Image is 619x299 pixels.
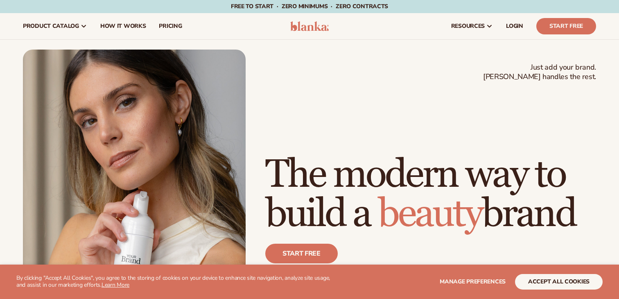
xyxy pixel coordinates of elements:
[499,13,530,39] a: LOGIN
[506,23,523,29] span: LOGIN
[265,155,596,234] h1: The modern way to build a brand
[100,23,146,29] span: How It Works
[94,13,153,39] a: How It Works
[451,23,485,29] span: resources
[159,23,182,29] span: pricing
[515,274,603,290] button: accept all cookies
[23,23,79,29] span: product catalog
[152,13,188,39] a: pricing
[265,244,338,263] a: Start free
[16,275,336,289] p: By clicking "Accept All Cookies", you agree to the storing of cookies on your device to enhance s...
[483,63,596,82] span: Just add your brand. [PERSON_NAME] handles the rest.
[445,13,499,39] a: resources
[440,278,506,285] span: Manage preferences
[378,190,482,238] span: beauty
[536,18,596,34] a: Start Free
[231,2,388,10] span: Free to start · ZERO minimums · ZERO contracts
[16,13,94,39] a: product catalog
[102,281,129,289] a: Learn More
[290,21,329,31] img: logo
[440,274,506,290] button: Manage preferences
